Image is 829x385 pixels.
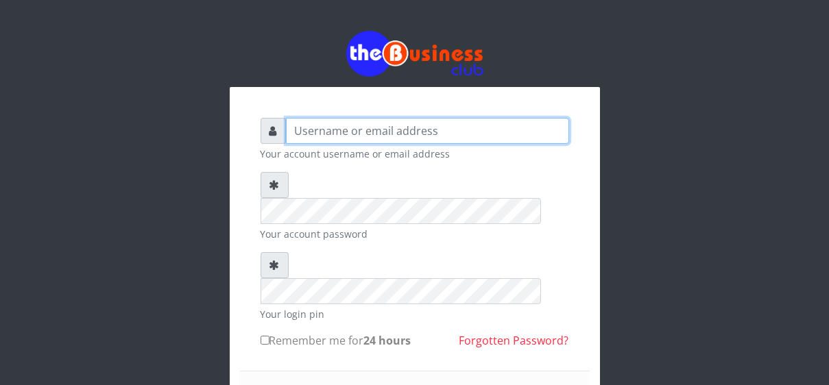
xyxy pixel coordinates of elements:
input: Remember me for24 hours [261,336,269,345]
a: Forgotten Password? [459,333,569,348]
small: Your account username or email address [261,147,569,161]
input: Username or email address [286,118,569,144]
b: 24 hours [364,333,411,348]
label: Remember me for [261,332,411,349]
small: Your login pin [261,307,569,321]
small: Your account password [261,227,569,241]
